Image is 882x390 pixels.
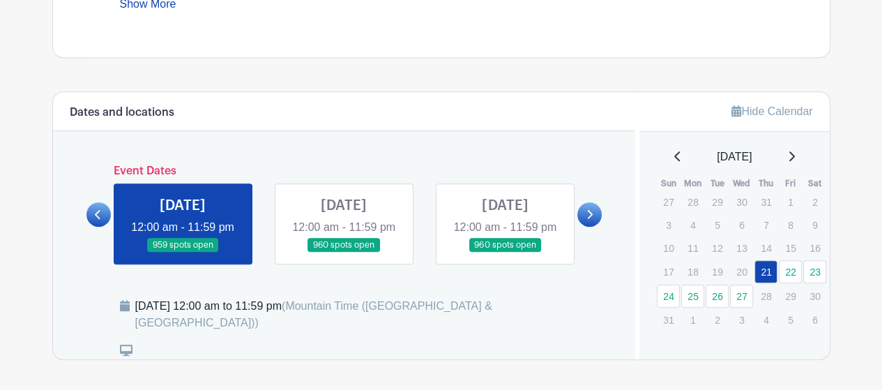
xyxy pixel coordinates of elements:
a: 23 [803,260,826,283]
div: [DATE] 12:00 am to 11:59 pm [135,298,619,331]
a: Hide Calendar [731,105,812,117]
th: Mon [680,177,705,190]
p: 11 [681,237,704,259]
p: 19 [706,261,729,283]
p: 7 [754,214,777,236]
p: 8 [779,214,802,236]
p: 1 [681,309,704,331]
p: 2 [803,191,826,213]
a: 21 [754,260,777,283]
p: 10 [657,237,680,259]
h6: Event Dates [111,165,578,178]
p: 17 [657,261,680,283]
th: Thu [754,177,778,190]
p: 28 [681,191,704,213]
p: 20 [730,261,753,283]
th: Wed [729,177,754,190]
p: 14 [754,237,777,259]
p: 3 [657,214,680,236]
th: Sat [803,177,827,190]
p: 18 [681,261,704,283]
p: 6 [803,309,826,331]
p: 4 [754,309,777,331]
p: 5 [706,214,729,236]
p: 27 [657,191,680,213]
p: 29 [779,285,802,307]
p: 3 [730,309,753,331]
p: 4 [681,214,704,236]
p: 15 [779,237,802,259]
a: 24 [657,285,680,308]
p: 1 [779,191,802,213]
p: 30 [803,285,826,307]
span: [DATE] [717,149,752,165]
th: Fri [778,177,803,190]
a: 26 [706,285,729,308]
p: 31 [754,191,777,213]
p: 5 [779,309,802,331]
h6: Dates and locations [70,106,174,119]
p: 12 [706,237,729,259]
p: 28 [754,285,777,307]
span: (Mountain Time ([GEOGRAPHIC_DATA] & [GEOGRAPHIC_DATA])) [135,300,492,329]
p: 29 [706,191,729,213]
p: 13 [730,237,753,259]
p: 31 [657,309,680,331]
a: 27 [730,285,753,308]
p: 30 [730,191,753,213]
a: 25 [681,285,704,308]
th: Tue [705,177,729,190]
p: 6 [730,214,753,236]
a: 22 [779,260,802,283]
p: 16 [803,237,826,259]
th: Sun [656,177,680,190]
p: 2 [706,309,729,331]
p: 9 [803,214,826,236]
